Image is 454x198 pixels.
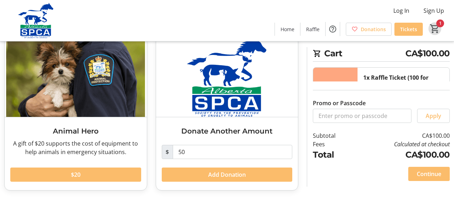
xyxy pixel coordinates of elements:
a: Home [275,23,300,36]
button: Continue [408,167,450,181]
td: Total [313,148,353,161]
label: Promo or Passcode [313,99,366,107]
span: Add Donation [208,170,246,179]
button: Apply [417,109,450,123]
span: Donations [361,26,386,33]
a: Donations [346,23,392,36]
span: $20 [71,170,81,179]
button: Sign Up [418,5,450,16]
span: Raffle [306,26,320,33]
td: CA$100.00 [353,131,450,140]
span: CA$100.00 [405,47,450,60]
button: Cart [428,22,441,35]
h3: Animal Hero [10,126,141,136]
span: $ [162,145,173,159]
a: Raffle [300,23,325,36]
div: 1x Raffle Ticket (100 for $100.00) [363,73,444,90]
span: Home [281,26,294,33]
img: Animal Hero [5,37,147,117]
button: Help [326,22,340,36]
div: A gift of $20 supports the cost of equipment to help animals in emergency situations. [10,139,141,156]
h3: Donate Another Amount [162,126,293,136]
td: CA$100.00 [353,148,450,161]
span: Tickets [400,26,417,33]
input: Donation Amount [173,145,293,159]
img: Donate Another Amount [156,37,298,117]
a: Tickets [394,23,423,36]
span: Log In [393,6,409,15]
h2: Cart [313,47,450,62]
span: Continue [417,170,441,178]
button: $20 [10,168,141,182]
img: Alberta SPCA's Logo [4,3,67,38]
td: Fees [313,140,353,148]
button: Add Donation [162,168,293,182]
input: Enter promo or passcode [313,109,411,123]
td: Calculated at checkout [353,140,450,148]
button: Log In [388,5,415,16]
td: Subtotal [313,131,353,140]
span: Sign Up [423,6,444,15]
span: Apply [426,112,441,120]
div: Total Tickets: 100 [358,68,449,147]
